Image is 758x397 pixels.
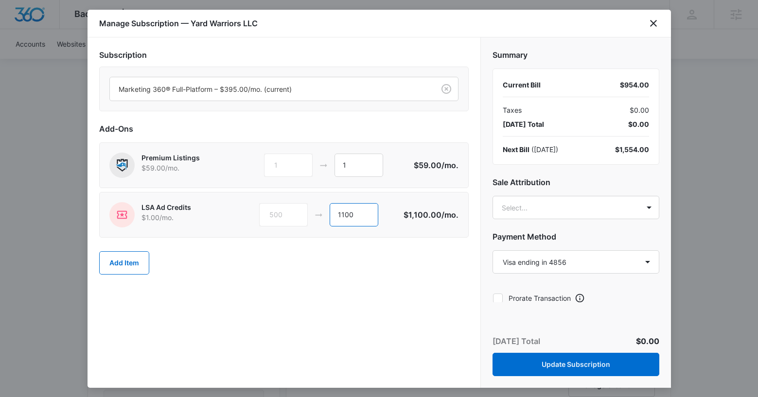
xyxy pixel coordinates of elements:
p: Premium Listings [141,153,227,163]
button: close [648,17,659,29]
div: $1,554.00 [615,144,649,155]
span: /mo. [441,210,458,220]
button: Clear [439,81,454,97]
span: /mo. [441,160,458,170]
p: $1,100.00 [404,209,458,221]
h2: Sale Attribution [493,176,659,188]
span: $0.00 [628,119,649,129]
h1: Manage Subscription — Yard Warriors LLC [99,17,258,29]
p: $59.00 [413,159,458,171]
input: Subscription [119,84,121,94]
h2: Subscription [99,49,469,61]
button: Update Subscription [493,353,659,376]
span: [DATE] Total [503,119,544,129]
label: Prorate Transaction [493,293,571,303]
span: $0.00 [636,336,659,346]
button: Add Item [99,251,149,275]
p: [DATE] Total [493,335,540,347]
span: $0.00 [630,105,649,115]
input: 1 [335,154,383,177]
p: $1.00 /mo. [141,212,227,223]
p: $59.00 /mo. [141,163,227,173]
span: Taxes [503,105,522,115]
div: $954.00 [620,80,649,90]
span: Next Bill [503,145,529,154]
p: LSA Ad Credits [141,202,227,212]
div: ( [DATE] ) [503,144,558,155]
input: 1 [330,203,378,226]
span: Current Bill [503,81,541,89]
h2: Add-Ons [99,123,469,135]
h2: Summary [493,49,659,61]
h2: Payment Method [493,231,659,242]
